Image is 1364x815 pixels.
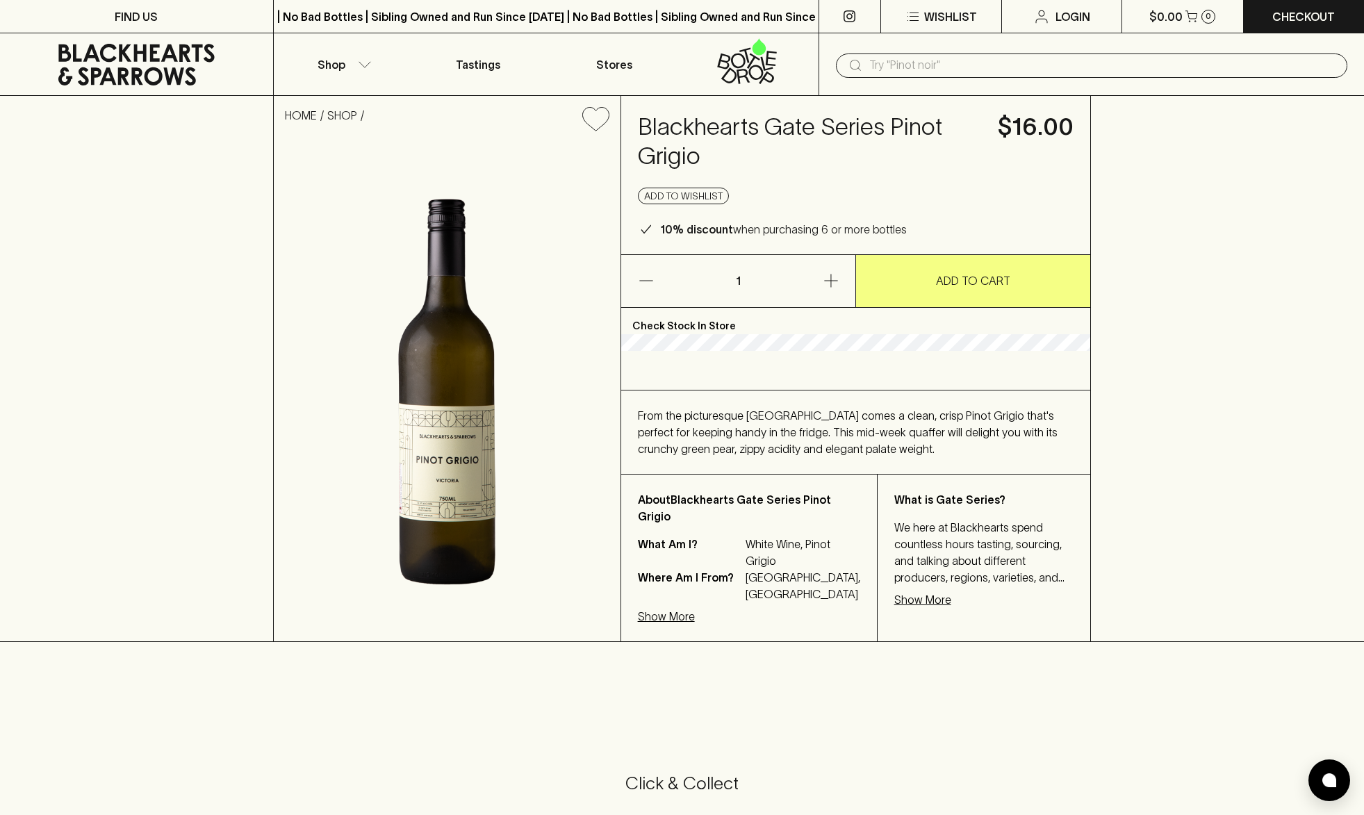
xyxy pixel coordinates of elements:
p: Wishlist [924,8,977,25]
img: 51079.png [274,142,621,641]
a: Stores [546,33,682,95]
p: when purchasing 6 or more bottles [660,221,907,238]
p: Shop [318,56,345,73]
button: Shop [274,33,410,95]
p: What Am I? [638,536,742,569]
p: $0.00 [1149,8,1183,25]
a: HOME [285,109,317,122]
button: Add to wishlist [638,188,729,204]
p: White Wine, Pinot Grigio [746,536,860,569]
p: Checkout [1272,8,1335,25]
b: What is Gate Series? [894,493,1005,506]
p: Login [1055,8,1090,25]
p: Check Stock In Store [621,308,1091,334]
button: Add to wishlist [577,101,615,137]
b: 10% discount [660,223,733,236]
img: bubble-icon [1322,773,1336,787]
a: Tastings [410,33,546,95]
p: Stores [596,56,632,73]
h4: Blackhearts Gate Series Pinot Grigio [638,113,982,171]
p: ADD TO CART [936,272,1010,289]
p: Show More [638,608,695,625]
p: Show More [894,591,951,608]
h5: Click & Collect [17,772,1347,795]
p: FIND US [115,8,158,25]
a: SHOP [327,109,357,122]
p: 0 [1206,13,1211,20]
button: ADD TO CART [856,255,1090,307]
span: From the picturesque [GEOGRAPHIC_DATA] comes a clean, crisp Pinot Grigio that's perfect for keepi... [638,409,1058,455]
p: 1 [722,255,755,307]
p: About Blackhearts Gate Series Pinot Grigio [638,491,860,525]
p: Tastings [456,56,500,73]
input: Try "Pinot noir" [869,54,1336,76]
p: We here at Blackhearts spend countless hours tasting, sourcing, and talking about different produ... [894,519,1074,586]
p: [GEOGRAPHIC_DATA], [GEOGRAPHIC_DATA] [746,569,860,602]
h4: $16.00 [998,113,1074,142]
p: Where Am I From? [638,569,742,602]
